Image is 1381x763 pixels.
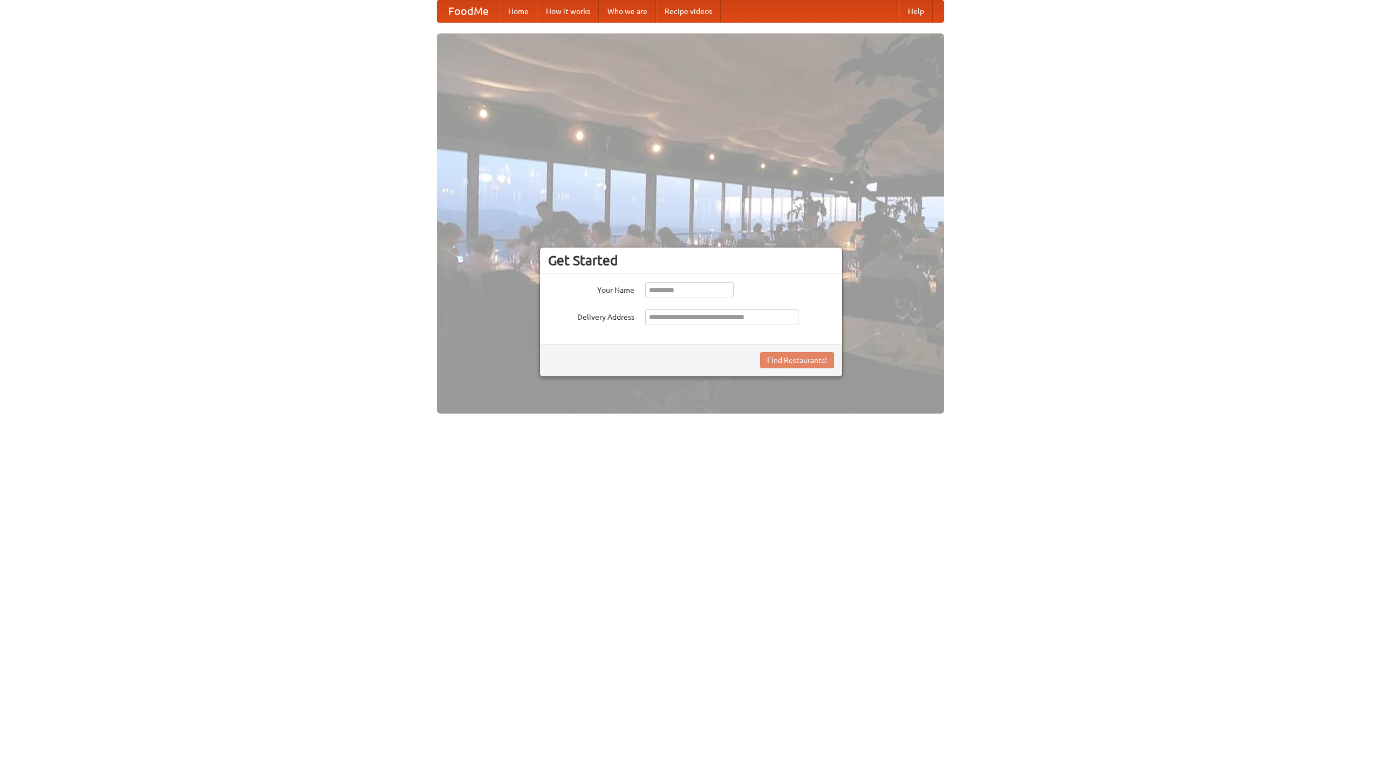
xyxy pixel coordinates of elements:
a: Who we are [599,1,656,22]
a: Home [500,1,537,22]
a: FoodMe [437,1,500,22]
a: How it works [537,1,599,22]
label: Delivery Address [548,309,634,322]
a: Recipe videos [656,1,721,22]
button: Find Restaurants! [760,352,834,368]
label: Your Name [548,282,634,295]
h3: Get Started [548,252,834,269]
a: Help [899,1,933,22]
